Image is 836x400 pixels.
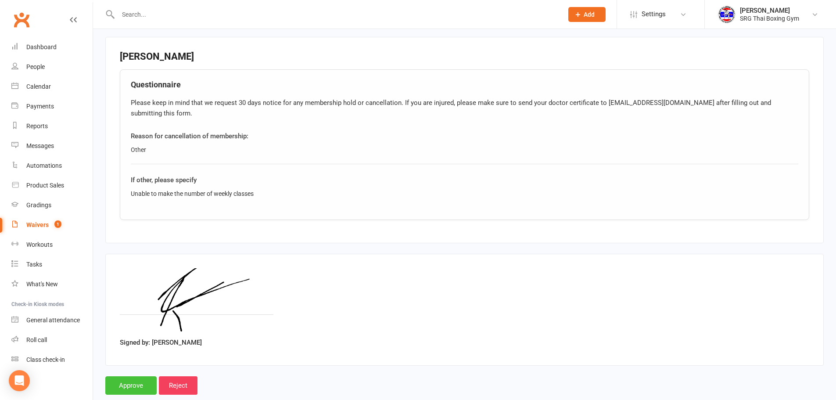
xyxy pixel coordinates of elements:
[26,83,51,90] div: Calendar
[11,330,93,350] a: Roll call
[26,142,54,149] div: Messages
[11,195,93,215] a: Gradings
[26,356,65,363] div: Class check-in
[718,6,736,23] img: thumb_image1718682644.png
[568,7,606,22] button: Add
[131,97,798,119] div: Please keep in mind that we request 30 days notice for any membership hold or cancellation. If yo...
[26,281,58,288] div: What's New
[11,77,93,97] a: Calendar
[26,317,80,324] div: General attendance
[11,97,93,116] a: Payments
[26,182,64,189] div: Product Sales
[26,103,54,110] div: Payments
[11,57,93,77] a: People
[105,376,157,395] input: Approve
[11,310,93,330] a: General attendance kiosk mode
[11,274,93,294] a: What's New
[11,116,93,136] a: Reports
[11,136,93,156] a: Messages
[115,8,557,21] input: Search...
[11,37,93,57] a: Dashboard
[120,268,273,334] img: image1755067526.png
[26,241,53,248] div: Workouts
[26,221,49,228] div: Waivers
[740,14,799,22] div: SRG Thai Boxing Gym
[11,176,93,195] a: Product Sales
[11,255,93,274] a: Tasks
[26,202,51,209] div: Gradings
[9,370,30,391] div: Open Intercom Messenger
[159,376,197,395] input: Reject
[11,235,93,255] a: Workouts
[740,7,799,14] div: [PERSON_NAME]
[131,131,798,141] div: Reason for cancellation of membership:
[131,175,798,185] div: If other, please specify
[54,220,61,228] span: 1
[26,336,47,343] div: Roll call
[26,43,57,50] div: Dashboard
[26,63,45,70] div: People
[131,80,798,89] h4: Questionnaire
[131,145,798,155] div: Other
[11,9,32,31] a: Clubworx
[642,4,666,24] span: Settings
[120,337,202,348] label: Signed by: [PERSON_NAME]
[11,156,93,176] a: Automations
[26,261,42,268] div: Tasks
[11,350,93,370] a: Class kiosk mode
[26,123,48,130] div: Reports
[131,189,798,198] div: Unable to make the number of weekly classes
[584,11,595,18] span: Add
[120,51,809,62] h3: [PERSON_NAME]
[11,215,93,235] a: Waivers 1
[26,162,62,169] div: Automations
